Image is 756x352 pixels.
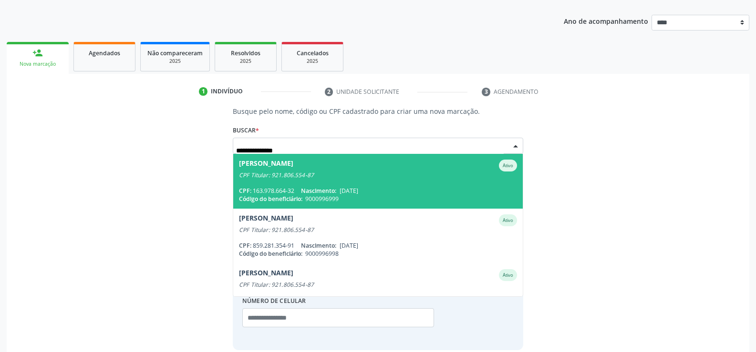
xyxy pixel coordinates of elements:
span: Cancelados [297,49,329,57]
div: [PERSON_NAME] [239,160,293,171]
div: person_add [32,48,43,58]
div: 859.281.354-91 [239,241,517,250]
label: Buscar [233,123,259,138]
div: 2025 [147,58,203,65]
div: 2025 [289,58,336,65]
div: 2025 [222,58,269,65]
div: [PERSON_NAME] [239,269,293,281]
div: Indivíduo [211,87,243,96]
span: Não compareceram [147,49,203,57]
small: Ativo [503,162,513,169]
div: 163.978.664-32 [239,187,517,195]
div: 1 [199,87,207,96]
span: Agendados [89,49,120,57]
span: Nascimento: [301,241,336,250]
span: [DATE] [340,187,358,195]
span: 9000996999 [305,195,339,203]
div: Nova marcação [13,60,62,68]
p: Busque pelo nome, código ou CPF cadastrado para criar uma nova marcação. [233,106,523,116]
span: Nascimento: [301,187,336,195]
div: CPF Titular: 921.806.554-87 [239,171,517,179]
span: Código do beneficiário: [239,195,302,203]
div: CPF Titular: 921.806.554-87 [239,281,517,289]
label: Número de celular [242,293,306,308]
span: Resolvidos [231,49,260,57]
span: Código do beneficiário: [239,250,302,258]
div: [PERSON_NAME] [239,214,293,226]
span: 9000996998 [305,250,339,258]
small: Ativo [503,272,513,278]
span: CPF: [239,241,251,250]
p: Ano de acompanhamento [564,15,648,27]
span: [DATE] [340,241,358,250]
span: CPF: [239,187,251,195]
div: CPF Titular: 921.806.554-87 [239,226,517,234]
small: Ativo [503,217,513,223]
